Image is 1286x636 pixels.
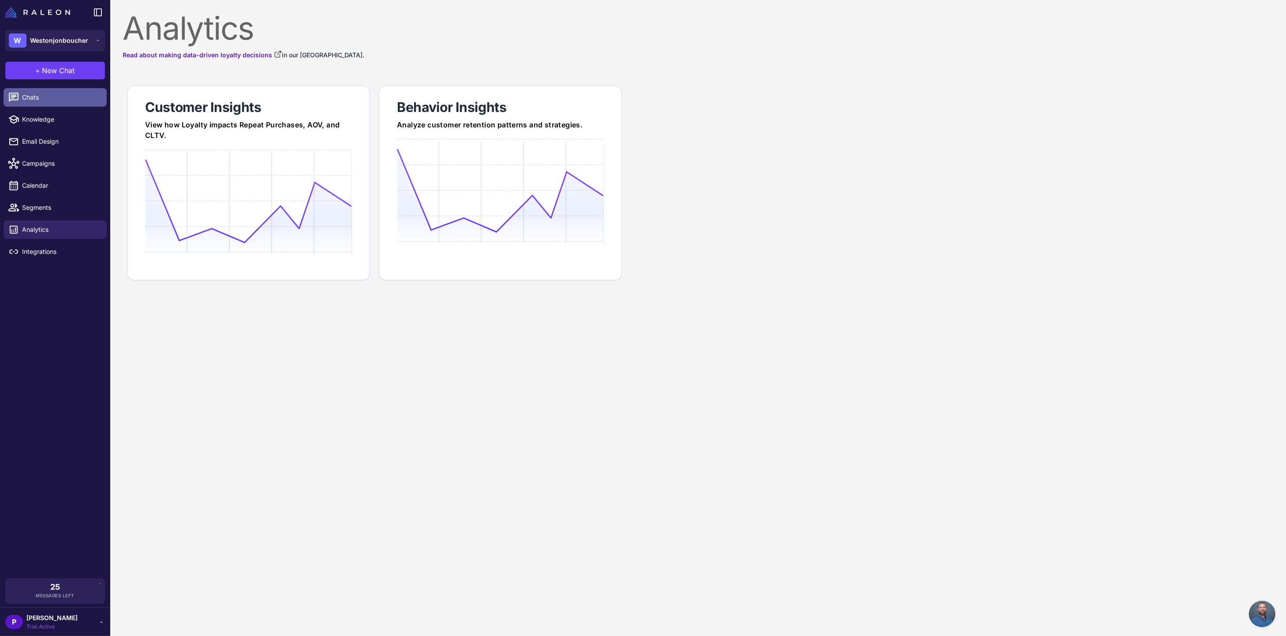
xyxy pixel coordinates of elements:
span: [PERSON_NAME] [26,613,78,623]
a: Behavior InsightsAnalyze customer retention patterns and strategies. [379,86,622,280]
span: Segments [22,203,100,212]
div: View how Loyalty impacts Repeat Purchases, AOV, and CLTV. [145,119,352,141]
a: Integrations [4,242,107,261]
a: Segments [4,198,107,217]
a: Email Design [4,132,107,151]
div: Customer Insights [145,98,352,116]
span: New Chat [42,65,75,76]
button: WWestonjonboucher [5,30,105,51]
span: Campaigns [22,159,100,168]
span: Calendar [22,181,100,190]
a: Chats [4,88,107,107]
a: Read about making data-driven loyalty decisions [123,50,282,60]
span: in our [GEOGRAPHIC_DATA]. [282,51,364,59]
span: Chats [22,93,100,102]
div: Analyze customer retention patterns and strategies. [397,119,604,130]
div: Open chat [1249,601,1275,627]
div: Analytics [123,12,1274,44]
img: Raleon Logo [5,7,70,18]
a: Knowledge [4,110,107,129]
div: P [5,615,23,629]
a: Analytics [4,220,107,239]
span: + [36,65,41,76]
span: Analytics [22,225,100,234]
span: Messages Left [36,592,75,599]
span: Westonjonboucher [30,36,88,45]
span: Integrations [22,247,100,257]
div: W [9,33,26,48]
span: Knowledge [22,115,100,124]
span: Email Design [22,137,100,146]
button: +New Chat [5,62,105,79]
a: Customer InsightsView how Loyalty impacts Repeat Purchases, AOV, and CLTV. [127,86,370,280]
a: Raleon Logo [5,7,74,18]
div: Behavior Insights [397,98,604,116]
span: Trial Active [26,623,78,631]
a: Calendar [4,176,107,195]
a: Campaigns [4,154,107,173]
span: 25 [50,583,60,591]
